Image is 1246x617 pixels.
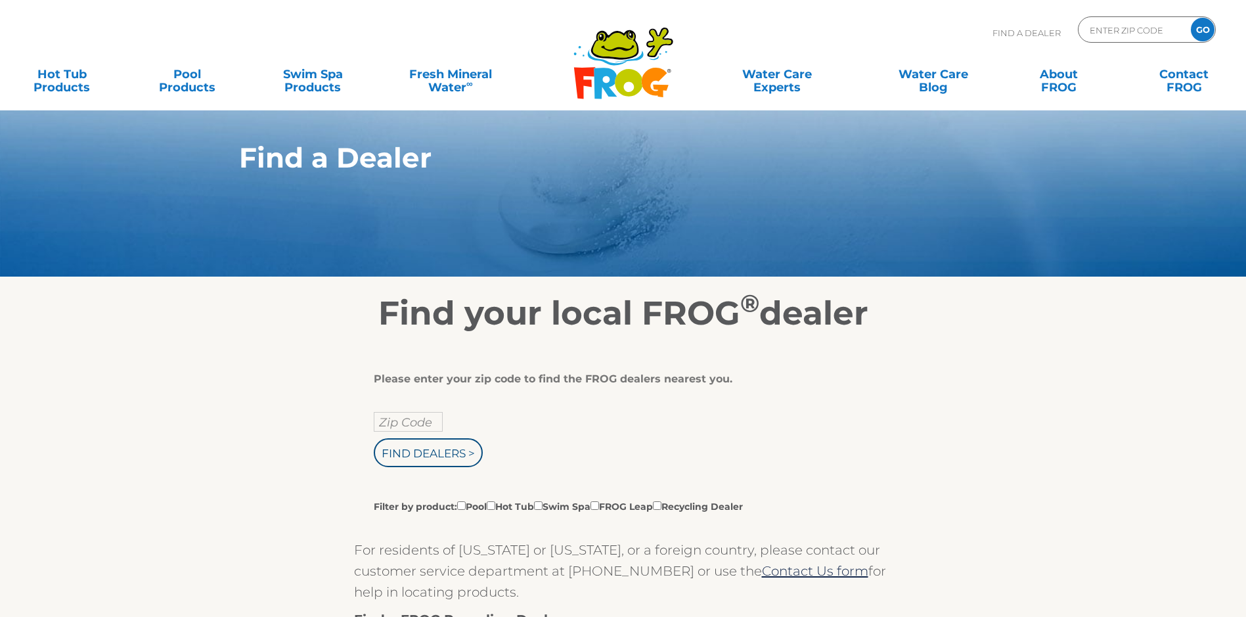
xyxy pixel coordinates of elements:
[13,61,111,87] a: Hot TubProducts
[590,501,599,510] input: Filter by product:PoolHot TubSwim SpaFROG LeapRecycling Dealer
[139,61,236,87] a: PoolProducts
[374,499,743,513] label: Filter by product: Pool Hot Tub Swim Spa FROG Leap Recycling Dealer
[884,61,982,87] a: Water CareBlog
[1135,61,1233,87] a: ContactFROG
[698,61,857,87] a: Water CareExperts
[374,438,483,467] input: Find Dealers >
[762,563,868,579] a: Contact Us form
[457,501,466,510] input: Filter by product:PoolHot TubSwim SpaFROG LeapRecycling Dealer
[264,61,362,87] a: Swim SpaProducts
[992,16,1061,49] p: Find A Dealer
[534,501,543,510] input: Filter by product:PoolHot TubSwim SpaFROG LeapRecycling Dealer
[1010,61,1107,87] a: AboutFROG
[653,501,661,510] input: Filter by product:PoolHot TubSwim SpaFROG LeapRecycling Dealer
[239,142,946,173] h1: Find a Dealer
[354,539,893,603] p: For residents of [US_STATE] or [US_STATE], or a foreign country, please contact our customer serv...
[374,373,863,386] div: Please enter your zip code to find the FROG dealers nearest you.
[1088,20,1177,39] input: Zip Code Form
[1191,18,1214,41] input: GO
[466,78,473,89] sup: ∞
[740,288,759,318] sup: ®
[389,61,512,87] a: Fresh MineralWater∞
[487,501,495,510] input: Filter by product:PoolHot TubSwim SpaFROG LeapRecycling Dealer
[219,294,1027,333] h2: Find your local FROG dealer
